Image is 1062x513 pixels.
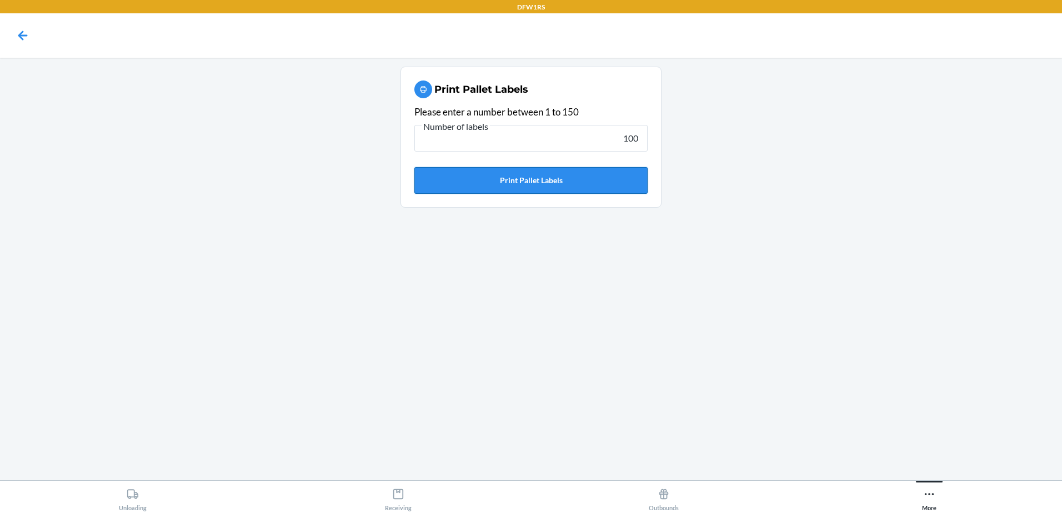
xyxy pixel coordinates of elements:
[119,484,147,511] div: Unloading
[531,481,796,511] button: Outbounds
[414,167,648,194] button: Print Pallet Labels
[265,481,531,511] button: Receiving
[796,481,1062,511] button: More
[649,484,679,511] div: Outbounds
[414,105,648,119] div: Please enter a number between 1 to 150
[422,121,490,132] span: Number of labels
[517,2,545,12] p: DFW1RS
[414,125,648,152] input: Number of labels
[385,484,412,511] div: Receiving
[434,82,528,97] h2: Print Pallet Labels
[922,484,936,511] div: More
